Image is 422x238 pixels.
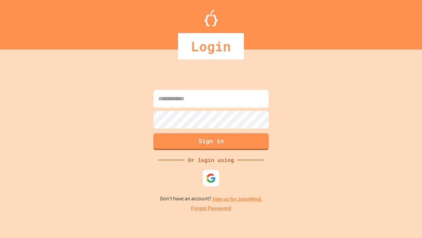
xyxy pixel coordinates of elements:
[204,10,218,26] img: Logo.svg
[160,195,262,203] p: Don't have an account?
[153,133,269,150] button: Sign in
[212,195,262,202] a: Sign up for JuiceMind.
[191,205,231,213] a: Forgot Password
[178,33,244,59] div: Login
[206,173,216,183] img: google-icon.svg
[185,156,237,164] div: Or login using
